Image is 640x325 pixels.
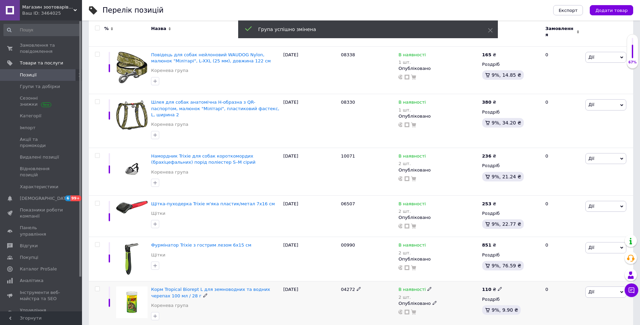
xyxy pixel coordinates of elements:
[588,156,594,161] span: Дії
[151,252,165,258] a: Щітки
[151,153,255,165] a: Намордник Trixie для собак короткомордих (брахіцефальних) порід поліестер S–M сірий
[588,245,594,250] span: Дії
[482,286,502,293] div: ₴
[553,5,583,15] button: Експорт
[595,8,628,13] span: Додати товар
[398,295,432,300] div: 2 шт.
[588,204,594,209] span: Дії
[492,120,521,125] span: 9%, 34.20 ₴
[398,153,426,161] span: В наявності
[103,7,164,14] div: Перелік позицій
[541,94,584,148] div: 0
[3,24,81,36] input: Пошук
[482,287,491,292] b: 110
[116,201,148,213] img: Щітка-пуходерка Trixie м'яка пластик/метал 7х16 см
[398,161,426,166] div: 2 шт.
[151,287,270,298] span: Корм Tropical Biorept L для земноводних та водних черепах 100 мл / 28 г
[151,121,188,128] a: Коренева група
[20,225,63,237] span: Панель управління
[65,195,70,201] span: 6
[398,256,479,262] div: Опубліковано
[482,153,496,159] div: ₴
[20,113,41,119] span: Категорії
[482,242,491,248] b: 851
[151,302,188,309] a: Коренева група
[541,46,584,94] div: 0
[625,283,638,297] button: Чат з покупцем
[22,10,82,16] div: Ваш ID: 3464025
[482,201,496,207] div: ₴
[482,99,496,105] div: ₴
[20,136,63,149] span: Акції та промокоди
[151,210,165,217] a: Щітки
[104,26,109,32] span: %
[541,148,584,196] div: 0
[398,65,479,72] div: Опубліковано
[20,72,37,78] span: Позиції
[398,52,426,59] span: В наявності
[20,184,58,190] span: Характеристики
[341,287,355,292] span: 04272
[258,26,471,33] div: Група успішно змінена
[398,201,426,208] span: В наявності
[482,61,540,68] div: Роздріб
[151,100,279,117] a: Шлея для собак анатомічна H-образна з QR-паспортом, малюнок "Мілітарі", пластиковий фастекс, L, ш...
[482,201,491,206] b: 253
[20,125,36,131] span: Імпорт
[151,201,275,206] a: Щітка-пуходерка Trixie м'яка пластик/метал 7х16 см
[398,100,426,107] span: В наявності
[398,250,426,255] div: 2 шт.
[627,60,638,65] div: 67%
[282,46,339,94] div: [DATE]
[282,94,339,148] div: [DATE]
[398,242,426,250] span: В наявності
[151,242,251,248] a: Фурмінатор Trixie з гострим лезом 6х15 см
[482,52,496,58] div: ₴
[482,109,540,115] div: Роздріб
[398,287,426,294] span: В наявності
[341,100,355,105] span: 08330
[492,307,518,313] span: 9%, 9.90 ₴
[116,99,148,131] img: Шлея для собак анатомічна H-образна з QR-паспортом, малюнок "Мілітарі", пластиковий фастекс, L, ш...
[398,167,479,173] div: Опубліковано
[541,237,584,281] div: 0
[20,154,59,160] span: Видалені позиції
[151,52,271,63] a: Повідець для собак нейлоновий WAUDOG Nylon, малюнок "Мілітарі", L-XXL (25 мм), довжина 122 см
[20,290,63,302] span: Інструменти веб-майстра та SEO
[70,195,82,201] span: 99+
[282,148,339,196] div: [DATE]
[116,153,148,184] img: Намордник Trixie для собак короткомордих (брахіцефальних) порід поліестер S–M сірий
[151,26,166,32] span: Назва
[22,4,73,10] span: Магазин зоотоварів "МАЙЛО"
[492,72,521,78] span: 9%, 14.85 ₴
[492,263,521,268] span: 9%, 76.59 ₴
[282,195,339,237] div: [DATE]
[482,210,540,217] div: Роздріб
[541,195,584,237] div: 0
[20,42,63,55] span: Замовлення та повідомлення
[482,242,496,248] div: ₴
[398,107,426,113] div: 1 шт.
[590,5,633,15] button: Додати товар
[116,286,148,318] img: Корм Tropical Biorept L для земноводних та водних черепах 100 мл / 28 г
[116,52,148,83] img: Повідець для собак нейлоновий WAUDOG Nylon, малюнок "Мілітарі", L-XXL (25 мм), довжина 122 см
[398,113,479,119] div: Опубліковано
[20,266,57,272] span: Каталог ProSale
[398,60,426,65] div: 1 шт.
[398,209,426,214] div: 2 шт.
[559,8,578,13] span: Експорт
[20,207,63,219] span: Показники роботи компанії
[588,289,594,294] span: Дії
[482,296,540,302] div: Роздріб
[20,254,38,261] span: Покупці
[20,95,63,107] span: Сезонні знижки
[588,55,594,60] span: Дії
[341,52,355,57] span: 08338
[20,195,70,202] span: [DEMOGRAPHIC_DATA]
[341,201,355,206] span: 06507
[398,215,479,221] div: Опубліковано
